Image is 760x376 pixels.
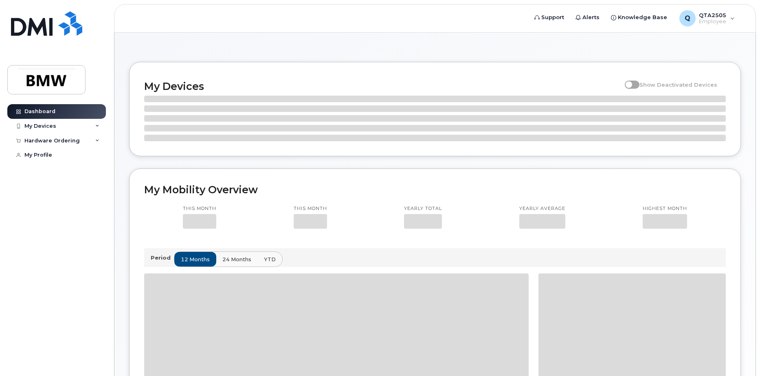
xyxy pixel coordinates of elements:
[144,184,726,196] h2: My Mobility Overview
[144,80,621,92] h2: My Devices
[264,256,276,263] span: YTD
[643,205,687,212] p: Highest month
[639,81,717,88] span: Show Deactivated Devices
[294,205,327,212] p: This month
[404,205,442,212] p: Yearly total
[183,205,216,212] p: This month
[519,205,565,212] p: Yearly average
[151,254,174,262] p: Period
[625,77,631,83] input: Show Deactivated Devices
[222,256,251,263] span: 24 months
